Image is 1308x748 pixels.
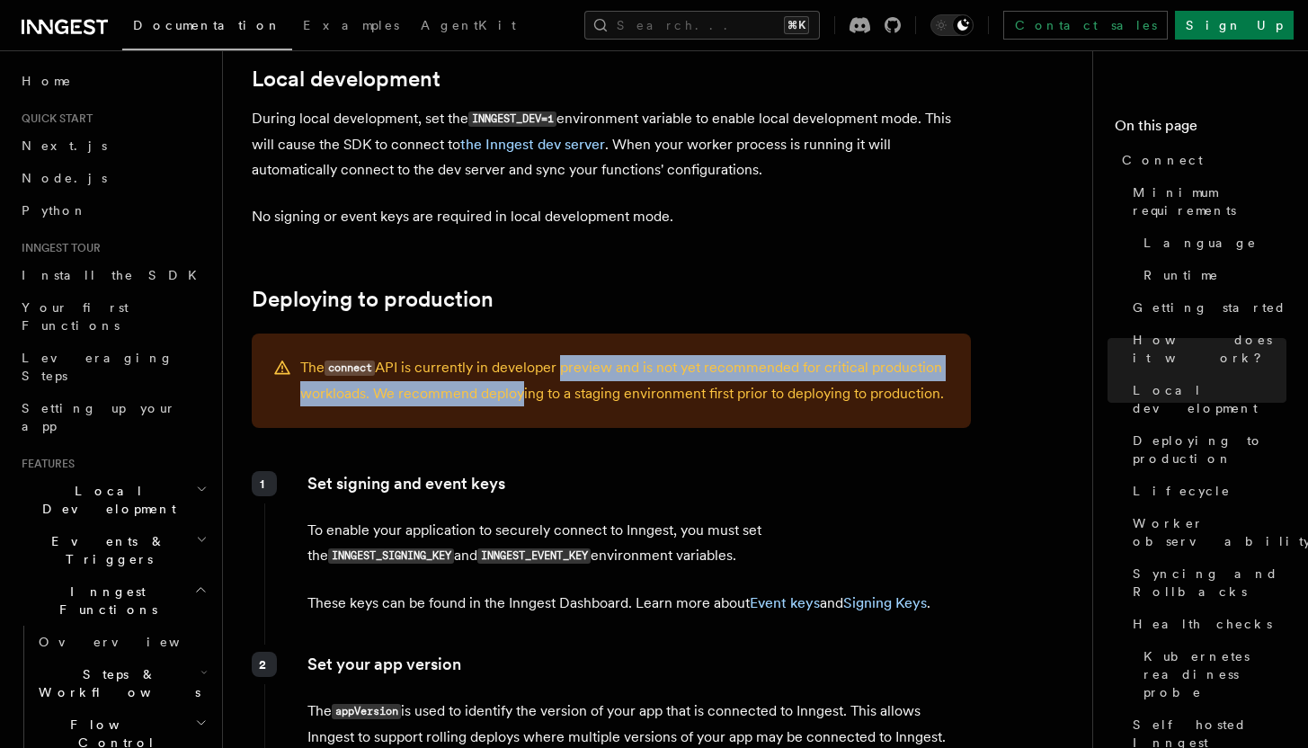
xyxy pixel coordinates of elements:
span: Local development [1133,381,1286,417]
button: Toggle dark mode [930,14,974,36]
a: Signing Keys [843,594,927,611]
p: During local development, set the environment variable to enable local development mode. This wil... [252,106,971,183]
span: Inngest tour [14,241,101,255]
span: Syncing and Rollbacks [1133,565,1286,601]
h4: On this page [1115,115,1286,144]
span: Python [22,203,87,218]
a: Getting started [1126,291,1286,324]
a: Next.js [14,129,211,162]
span: Inngest Functions [14,583,194,619]
a: Leveraging Steps [14,342,211,392]
a: Your first Functions [14,291,211,342]
span: Steps & Workflows [31,665,200,701]
span: Runtime [1143,266,1219,284]
span: Leveraging Steps [22,351,174,383]
a: Runtime [1136,259,1286,291]
a: Minimum requirements [1126,176,1286,227]
a: Worker observability [1126,507,1286,557]
span: Quick start [14,111,93,126]
a: the Inngest dev server [460,136,605,153]
span: Lifecycle [1133,482,1231,500]
span: Node.js [22,171,107,185]
button: Events & Triggers [14,525,211,575]
p: Set signing and event keys [307,471,970,496]
a: Install the SDK [14,259,211,291]
a: Python [14,194,211,227]
span: Next.js [22,138,107,153]
a: Local development [1126,374,1286,424]
p: No signing or event keys are required in local development mode. [252,204,971,229]
a: Examples [292,5,410,49]
span: Install the SDK [22,268,208,282]
p: Set your app version [307,652,970,677]
a: Setting up your app [14,392,211,442]
a: Lifecycle [1126,475,1286,507]
p: These keys can be found in the Inngest Dashboard. Learn more about and . [307,591,970,616]
button: Search...⌘K [584,11,820,40]
a: Connect [1115,144,1286,176]
span: Connect [1122,151,1203,169]
a: Documentation [122,5,292,50]
a: Event keys [750,594,820,611]
a: Syncing and Rollbacks [1126,557,1286,608]
button: Steps & Workflows [31,658,211,708]
a: AgentKit [410,5,527,49]
button: Local Development [14,475,211,525]
code: INNGEST_EVENT_KEY [477,548,591,564]
code: appVersion [332,704,401,719]
span: Minimum requirements [1133,183,1286,219]
a: Health checks [1126,608,1286,640]
a: Sign Up [1175,11,1294,40]
span: Health checks [1133,615,1272,633]
span: Overview [39,635,224,649]
span: Local Development [14,482,196,518]
code: connect [325,361,375,376]
span: Your first Functions [22,300,129,333]
a: Deploying to production [1126,424,1286,475]
a: Language [1136,227,1286,259]
span: AgentKit [421,18,516,32]
div: 1 [252,471,277,496]
a: How does it work? [1126,324,1286,374]
a: Node.js [14,162,211,194]
span: Examples [303,18,399,32]
p: The API is currently in developer preview and is not yet recommended for critical production work... [300,355,949,406]
a: Local development [252,67,440,92]
span: Getting started [1133,298,1286,316]
span: Kubernetes readiness probe [1143,647,1286,701]
span: Language [1143,234,1257,252]
code: INNGEST_SIGNING_KEY [328,548,454,564]
span: Events & Triggers [14,532,196,568]
span: How does it work? [1133,331,1286,367]
p: To enable your application to securely connect to Inngest, you must set the and environment varia... [307,518,970,569]
a: Kubernetes readiness probe [1136,640,1286,708]
div: 2 [252,652,277,677]
button: Inngest Functions [14,575,211,626]
a: Deploying to production [252,287,494,312]
span: Setting up your app [22,401,176,433]
a: Contact sales [1003,11,1168,40]
a: Overview [31,626,211,658]
a: Home [14,65,211,97]
span: Features [14,457,75,471]
kbd: ⌘K [784,16,809,34]
span: Deploying to production [1133,432,1286,467]
span: Home [22,72,72,90]
span: Documentation [133,18,281,32]
code: INNGEST_DEV=1 [468,111,556,127]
